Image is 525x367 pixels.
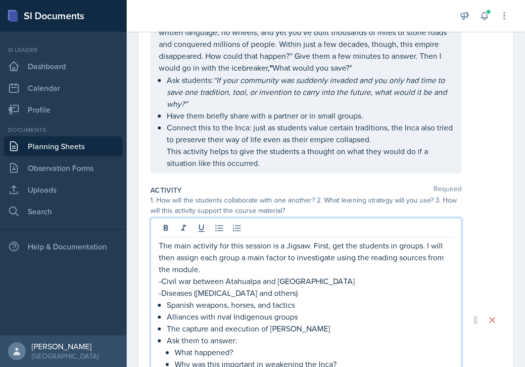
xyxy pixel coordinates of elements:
[270,62,273,74] strong: "
[150,185,182,195] label: Activity
[4,56,123,76] a: Dashboard
[32,351,98,361] div: [GEOGRAPHIC_DATA]
[167,75,449,109] em: “If your community was suddenly invaded and you only had time to save one tradition, tool, or inv...
[4,125,123,134] div: Documents
[4,202,123,221] a: Search
[433,185,462,195] span: Required
[4,136,123,156] a: Planning Sheets
[150,195,462,216] div: 1. How will the students collaborate with one another? 2. What learning strategy will you use? 3....
[175,346,453,358] p: What happened?
[4,158,123,178] a: Observation Forms
[4,180,123,200] a: Uploads
[167,323,453,334] p: The capture and execution of [PERSON_NAME]
[4,45,123,54] div: Si leader
[167,74,453,110] p: Ask students:
[167,122,453,145] p: Connect this to the Inca: just as students value certain traditions, the Inca also tried to prese...
[159,287,453,299] p: -Diseases ([MEDICAL_DATA] and others)
[4,237,123,256] div: Help & Documentation
[167,110,453,122] p: Have them briefly share with a partner or in small groups.
[167,299,453,311] p: Spanish weapons, horses, and tactics
[32,341,98,351] div: [PERSON_NAME]
[167,311,453,323] p: Alliances with rival Indigenous groups
[167,334,453,346] p: Ask them to answer:
[4,100,123,120] a: Profile
[159,240,453,275] p: The main activity for this session is a Jigsaw. First, get the students in groups. I will then as...
[159,275,453,287] p: -Civil war between Atahualpa and [GEOGRAPHIC_DATA]
[4,78,123,98] a: Calendar
[167,145,453,169] p: This activity helps to give the students a thought on what they would do if a situation like this...
[159,14,453,74] p: First, I would start with the question, “Imagine you live in a vast empire with no written langua...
